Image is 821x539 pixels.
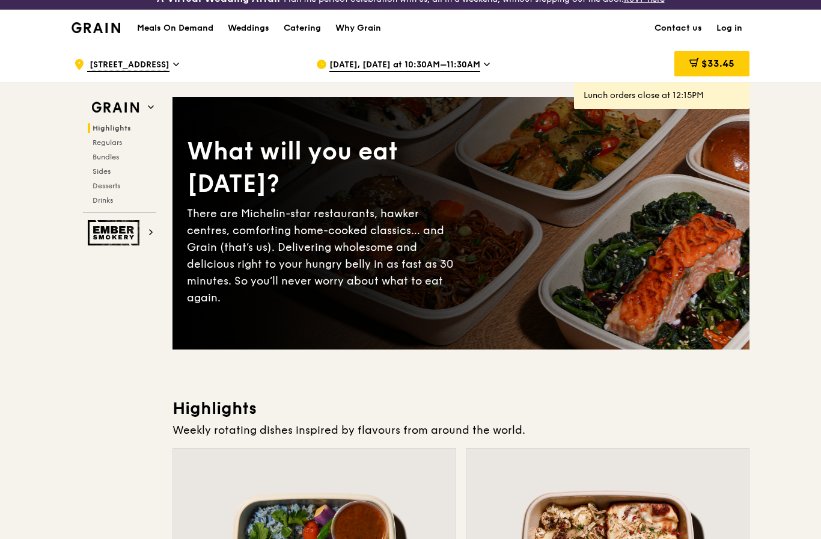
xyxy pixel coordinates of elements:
a: GrainGrain [72,9,120,45]
span: Desserts [93,182,120,190]
span: Bundles [93,153,119,161]
span: $33.45 [701,58,734,69]
a: Catering [276,10,328,46]
div: Catering [284,10,321,46]
span: Highlights [93,124,131,132]
div: Weddings [228,10,269,46]
img: Grain web logo [88,97,143,119]
a: Contact us [647,10,709,46]
div: Weekly rotating dishes inspired by flavours from around the world. [172,422,749,439]
span: Regulars [93,138,122,147]
div: Lunch orders close at 12:15PM [584,90,740,102]
div: What will you eat [DATE]? [187,135,461,200]
span: [DATE], [DATE] at 10:30AM–11:30AM [329,59,480,72]
a: Why Grain [328,10,388,46]
a: Log in [709,10,749,46]
div: There are Michelin-star restaurants, hawker centres, comforting home-cooked classics… and Grain (... [187,205,461,306]
div: Why Grain [335,10,381,46]
h3: Highlights [172,398,749,419]
img: Ember Smokery web logo [88,220,143,245]
a: Weddings [221,10,276,46]
span: Sides [93,167,111,176]
span: Drinks [93,196,113,205]
h1: Meals On Demand [137,22,213,34]
img: Grain [72,22,120,33]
